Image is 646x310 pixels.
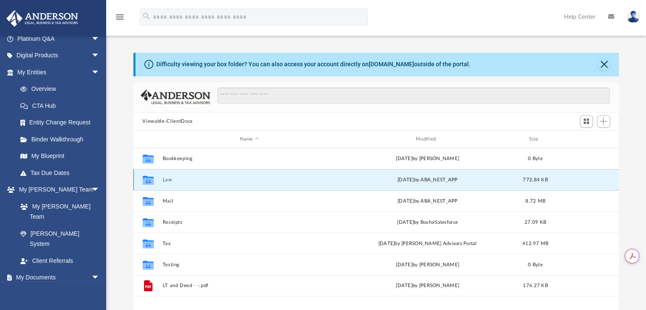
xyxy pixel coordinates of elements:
span: 0 Byte [528,262,543,267]
div: [DATE] by BoxforSalesforce [340,219,514,226]
a: Overview [12,81,113,98]
span: arrow_drop_down [91,64,108,81]
a: Digital Productsarrow_drop_down [6,47,113,64]
a: Client Referrals [12,252,108,269]
a: menu [115,16,125,22]
img: User Pic [627,11,640,23]
button: LT and Deed - -.pdf [162,283,336,289]
span: 8.72 MB [525,199,545,203]
input: Search files and folders [217,87,609,104]
button: Mail [162,198,336,204]
a: Entity Change Request [12,114,113,131]
div: [DATE] by ABA_NEST_APP [340,176,514,184]
div: [DATE] by [PERSON_NAME] Advisors Portal [340,240,514,248]
div: [DATE] by ABA_NEST_APP [340,197,514,205]
button: Tax [162,241,336,246]
i: menu [115,12,125,22]
span: 176.27 KB [523,284,547,288]
div: Size [518,135,552,143]
div: id [556,135,615,143]
button: Add [597,116,610,127]
div: [DATE] by [PERSON_NAME] [340,282,514,290]
i: search [142,11,151,21]
a: My Documentsarrow_drop_down [6,269,108,286]
button: Close [598,59,610,70]
a: My Blueprint [12,148,108,165]
button: Switch to Grid View [580,116,593,127]
a: [DOMAIN_NAME] [369,61,414,68]
span: 772.84 KB [523,178,547,182]
span: arrow_drop_down [91,47,108,65]
div: Difficulty viewing your box folder? You can also access your account directly on outside of the p... [156,60,471,69]
a: My [PERSON_NAME] Teamarrow_drop_down [6,181,108,198]
span: 0 Byte [528,156,543,161]
img: Anderson Advisors Platinum Portal [4,10,81,27]
div: Modified [340,135,515,143]
a: My [PERSON_NAME] Team [12,198,104,225]
button: Testing [162,262,336,268]
span: arrow_drop_down [91,269,108,287]
div: Name [162,135,336,143]
a: CTA Hub [12,97,113,114]
span: arrow_drop_down [91,181,108,199]
span: 412.97 MB [522,241,548,246]
button: Law [162,177,336,183]
button: Bookkeeping [162,156,336,161]
span: arrow_drop_down [91,30,108,48]
a: Binder Walkthrough [12,131,113,148]
div: [DATE] by [PERSON_NAME] [340,155,514,163]
a: My Entitiesarrow_drop_down [6,64,113,81]
span: 27.09 KB [524,220,546,225]
a: Platinum Q&Aarrow_drop_down [6,30,113,47]
a: [PERSON_NAME] System [12,225,108,252]
div: [DATE] by [PERSON_NAME] [340,261,514,269]
button: Viewable-ClientDocs [142,118,192,125]
div: id [137,135,158,143]
a: Tax Due Dates [12,164,113,181]
button: Receipts [162,220,336,225]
